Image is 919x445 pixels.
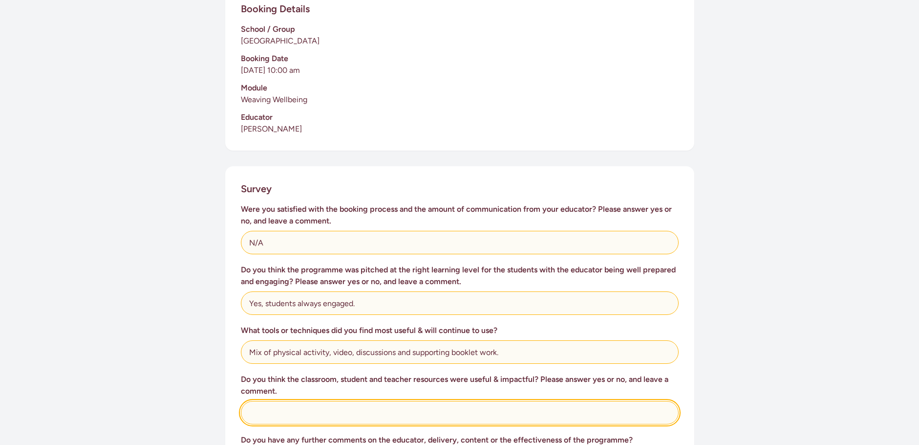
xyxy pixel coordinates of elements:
h3: Do you think the classroom, student and teacher resources were useful & impactful? Please answer ... [241,374,679,397]
h3: Do you think the programme was pitched at the right learning level for the students with the educ... [241,264,679,288]
h3: What tools or techniques did you find most useful & will continue to use? [241,325,679,336]
p: [PERSON_NAME] [241,123,679,135]
h3: Module [241,82,679,94]
h3: Booking Date [241,53,679,65]
h2: Booking Details [241,2,310,16]
h3: Educator [241,111,679,123]
p: Weaving Wellbeing [241,94,679,106]
p: [DATE] 10:00 am [241,65,679,76]
h2: Survey [241,182,272,196]
h3: School / Group [241,23,679,35]
h3: Were you satisfied with the booking process and the amount of communication from your educator? P... [241,203,679,227]
p: [GEOGRAPHIC_DATA] [241,35,679,47]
